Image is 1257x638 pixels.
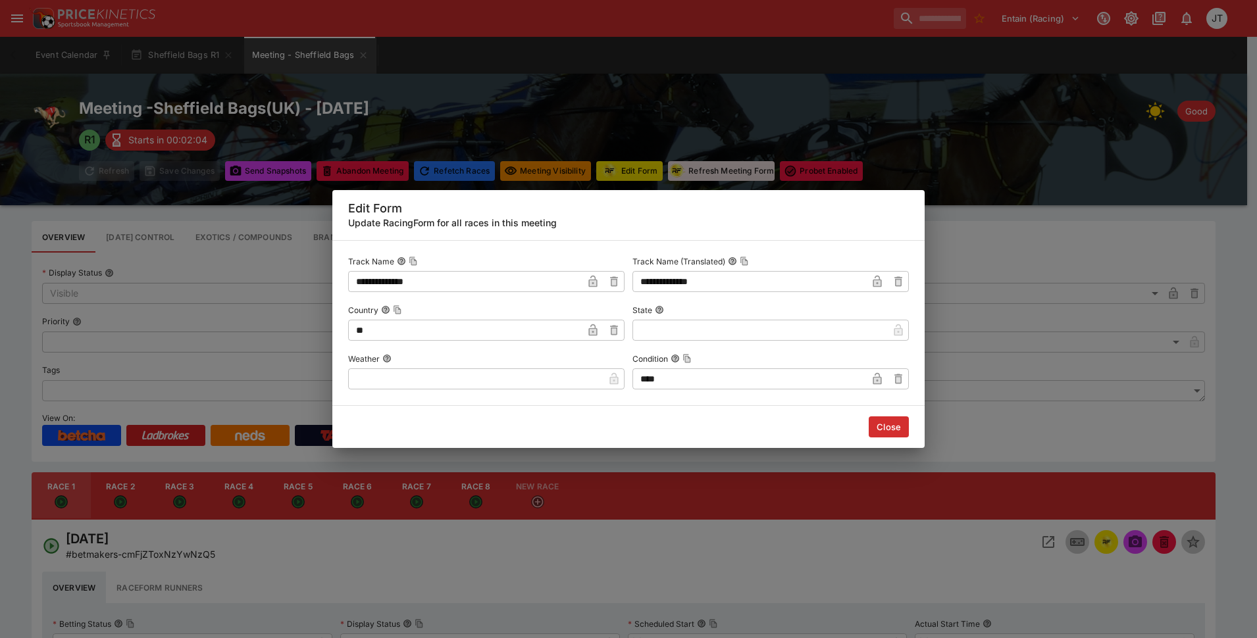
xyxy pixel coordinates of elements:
button: CountryCopy To Clipboard [381,305,390,314]
button: ConditionCopy To Clipboard [671,354,680,363]
h6: Update RacingForm for all races in this meeting [348,216,909,230]
p: Track Name [348,256,394,267]
p: State [632,305,652,316]
button: Track Name (Translated)Copy To Clipboard [728,257,737,266]
button: State [655,305,664,314]
button: Weather [382,354,392,363]
h5: Edit Form [348,201,909,216]
p: Condition [632,353,668,364]
button: Close [869,416,909,437]
p: Track Name (Translated) [632,256,725,267]
p: Country [348,305,378,316]
button: Copy To Clipboard [409,257,418,266]
button: Copy To Clipboard [682,354,692,363]
p: Weather [348,353,380,364]
button: Copy To Clipboard [393,305,402,314]
button: Track NameCopy To Clipboard [397,257,406,266]
button: Copy To Clipboard [740,257,749,266]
